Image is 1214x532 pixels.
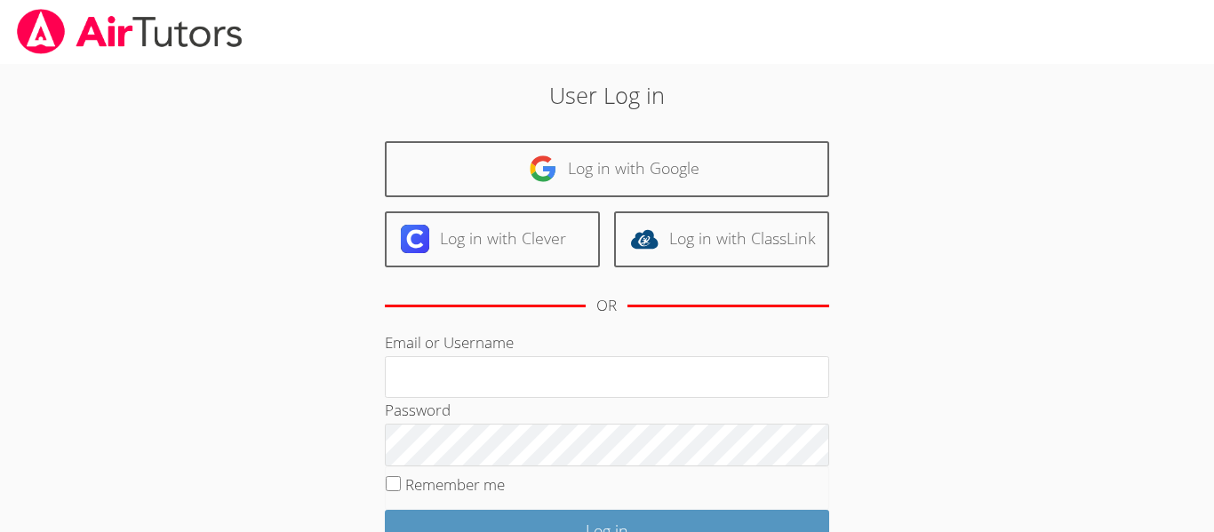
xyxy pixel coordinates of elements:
label: Remember me [405,474,505,495]
h2: User Log in [279,78,935,112]
img: classlink-logo-d6bb404cc1216ec64c9a2012d9dc4662098be43eaf13dc465df04b49fa7ab582.svg [630,225,659,253]
a: Log in with Clever [385,211,600,267]
label: Email or Username [385,332,514,353]
img: clever-logo-6eab21bc6e7a338710f1a6ff85c0baf02591cd810cc4098c63d3a4b26e2feb20.svg [401,225,429,253]
a: Log in with ClassLink [614,211,829,267]
img: google-logo-50288ca7cdecda66e5e0955fdab243c47b7ad437acaf1139b6f446037453330a.svg [529,155,557,183]
a: Log in with Google [385,141,829,197]
div: OR [596,293,617,319]
label: Password [385,400,451,420]
img: airtutors_banner-c4298cdbf04f3fff15de1276eac7730deb9818008684d7c2e4769d2f7ddbe033.png [15,9,244,54]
